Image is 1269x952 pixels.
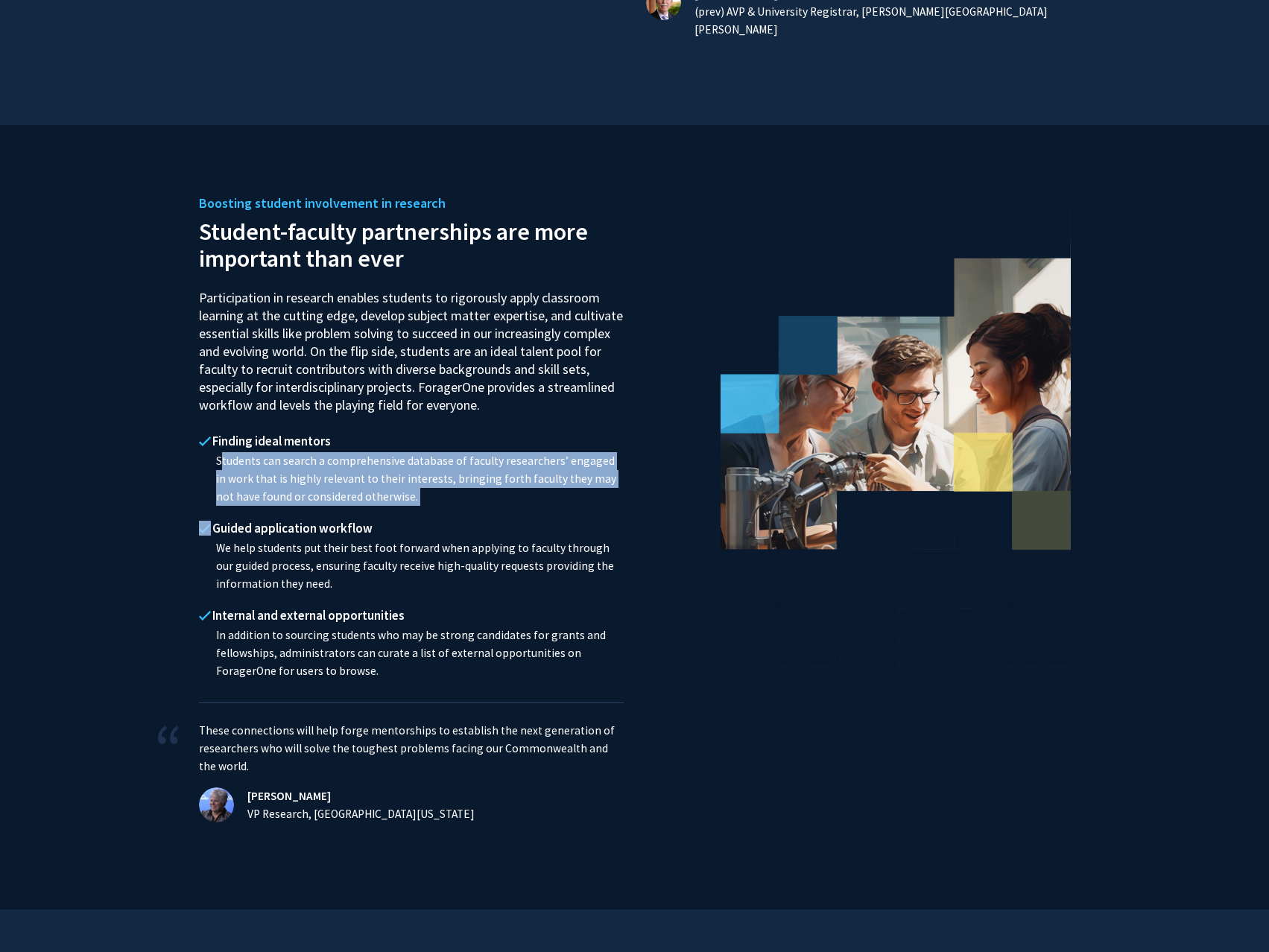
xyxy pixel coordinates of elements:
[683,3,1071,39] p: (prev) AVP & University Registrar, [PERSON_NAME][GEOGRAPHIC_DATA][PERSON_NAME]
[11,885,63,941] iframe: Chat
[236,787,624,805] h4: [PERSON_NAME]
[199,215,624,272] h2: Student-faculty partnerships are more important than ever
[236,805,624,823] p: VP Research, [GEOGRAPHIC_DATA][US_STATE]
[199,608,624,623] h4: Internal and external opportunities
[199,539,624,593] p: We help students put their best foot forward when applying to faculty through our guided process,...
[199,722,624,775] p: These connections will help forge mentorships to establish the next generation of researchers who...
[199,452,624,506] p: Students can search a comprehensive database of faculty researchers’ engaged in work that is high...
[199,521,624,536] h4: Guided application workflow
[199,434,624,448] h4: Finding ideal mentors
[199,192,624,215] h5: Boosting student involvement in research
[199,276,624,414] p: Participation in research enables students to rigorously apply classroom learning at the cutting ...
[199,787,234,822] img: Lisa Cassis
[199,626,624,680] p: In addition to sourcing students who may be strong candidates for grants and fellowships, adminis...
